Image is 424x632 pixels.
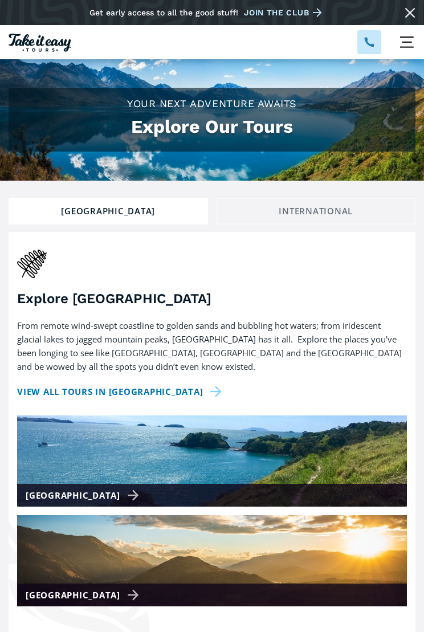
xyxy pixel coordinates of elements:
[17,319,407,373] p: From remote wind-swept coastline to golden sands and bubbling hot waters; from iridescent glacial...
[26,488,143,502] div: [GEOGRAPHIC_DATA]
[26,588,143,602] div: [GEOGRAPHIC_DATA]
[17,415,407,507] a: [GEOGRAPHIC_DATA]
[244,6,326,19] a: Join the club
[9,32,71,52] a: Homepage
[89,8,238,17] div: Get early access to all the good stuff!
[17,515,407,606] a: [GEOGRAPHIC_DATA]
[17,96,407,111] h2: Your Next Adventure Awaits
[13,206,204,217] div: [GEOGRAPHIC_DATA]
[17,385,226,398] a: View all tours in [GEOGRAPHIC_DATA]
[17,290,407,307] h3: Explore [GEOGRAPHIC_DATA]
[402,5,418,21] a: Close message
[9,34,71,52] img: Take it easy Tours logo
[17,116,407,137] h1: Explore Our Tours
[221,206,412,217] div: International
